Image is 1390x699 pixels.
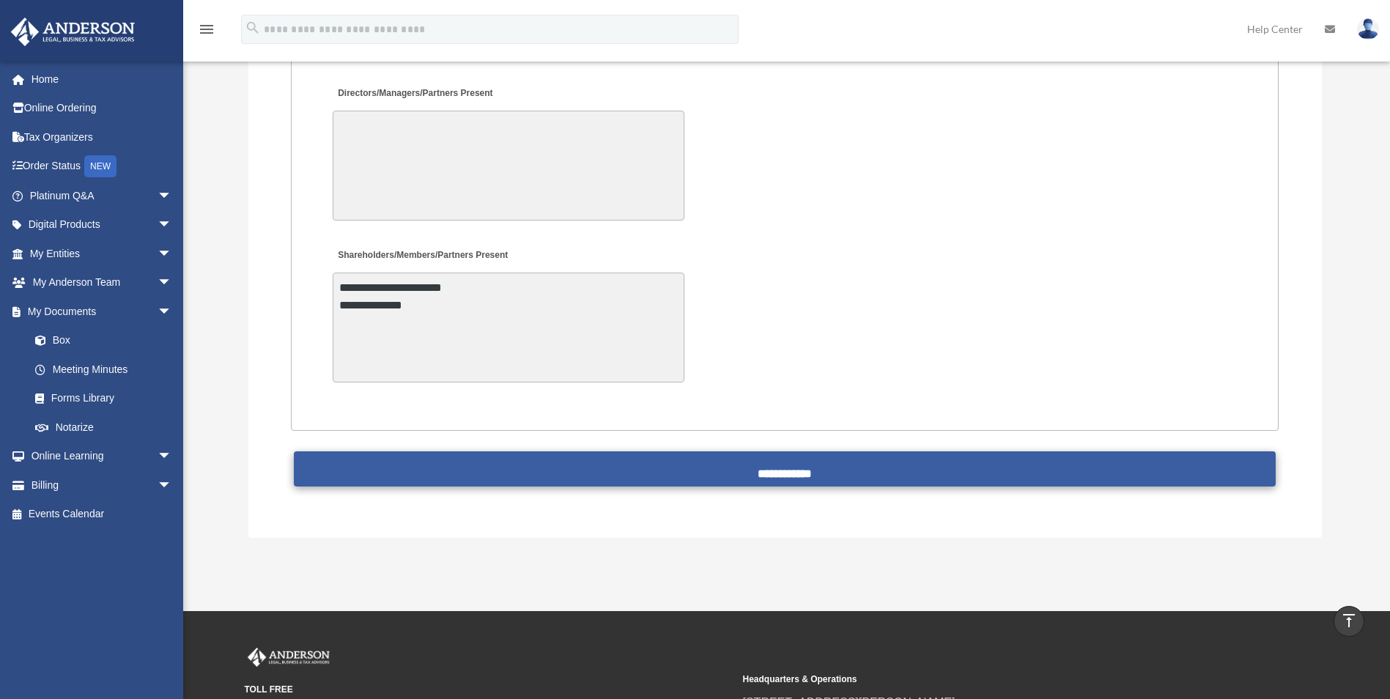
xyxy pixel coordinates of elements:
[158,297,187,327] span: arrow_drop_down
[1334,606,1364,637] a: vertical_align_top
[333,245,511,265] label: Shareholders/Members/Partners Present
[21,326,194,355] a: Box
[7,18,139,46] img: Anderson Advisors Platinum Portal
[333,84,497,104] label: Directors/Managers/Partners Present
[158,442,187,472] span: arrow_drop_down
[84,155,117,177] div: NEW
[10,152,194,182] a: Order StatusNEW
[245,682,733,698] small: TOLL FREE
[10,64,194,94] a: Home
[10,94,194,123] a: Online Ordering
[1340,612,1358,629] i: vertical_align_top
[158,181,187,211] span: arrow_drop_down
[10,239,194,268] a: My Entitiesarrow_drop_down
[10,297,194,326] a: My Documentsarrow_drop_down
[10,181,194,210] a: Platinum Q&Aarrow_drop_down
[21,384,194,413] a: Forms Library
[10,470,194,500] a: Billingarrow_drop_down
[10,210,194,240] a: Digital Productsarrow_drop_down
[158,470,187,500] span: arrow_drop_down
[21,413,194,442] a: Notarize
[10,122,194,152] a: Tax Organizers
[158,210,187,240] span: arrow_drop_down
[10,500,194,529] a: Events Calendar
[198,26,215,38] a: menu
[198,21,215,38] i: menu
[743,672,1231,687] small: Headquarters & Operations
[10,442,194,471] a: Online Learningarrow_drop_down
[21,355,187,384] a: Meeting Minutes
[10,268,194,297] a: My Anderson Teamarrow_drop_down
[245,648,333,667] img: Anderson Advisors Platinum Portal
[245,20,261,36] i: search
[1357,18,1379,40] img: User Pic
[158,268,187,298] span: arrow_drop_down
[158,239,187,269] span: arrow_drop_down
